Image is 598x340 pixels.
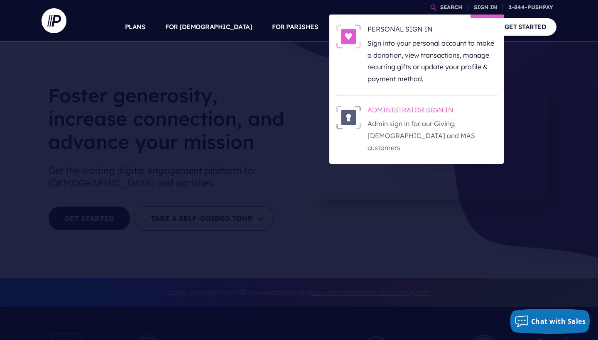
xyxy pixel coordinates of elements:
[338,12,375,41] a: SOLUTIONS
[368,118,497,153] p: Admin sign in for our Giving, [DEMOGRAPHIC_DATA] and MAS customers
[272,12,318,41] a: FOR PARISHES
[368,24,497,37] h6: PERSONAL SIGN IN
[444,12,474,41] a: COMPANY
[336,24,497,85] a: PERSONAL SIGN IN - Illustration PERSONAL SIGN IN Sign into your personal account to make a donati...
[494,18,557,35] a: GET STARTED
[531,317,586,326] span: Chat with Sales
[125,12,146,41] a: PLANS
[510,309,590,334] button: Chat with Sales
[336,105,497,154] a: ADMINISTRATOR SIGN IN - Illustration ADMINISTRATOR SIGN IN Admin sign in for our Giving, [DEMOGRA...
[165,12,252,41] a: FOR [DEMOGRAPHIC_DATA]
[368,37,497,85] p: Sign into your personal account to make a donation, view transactions, manage recurring gifts or ...
[395,12,424,41] a: EXPLORE
[368,105,497,118] h6: ADMINISTRATOR SIGN IN
[336,24,361,49] img: PERSONAL SIGN IN - Illustration
[336,105,361,129] img: ADMINISTRATOR SIGN IN - Illustration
